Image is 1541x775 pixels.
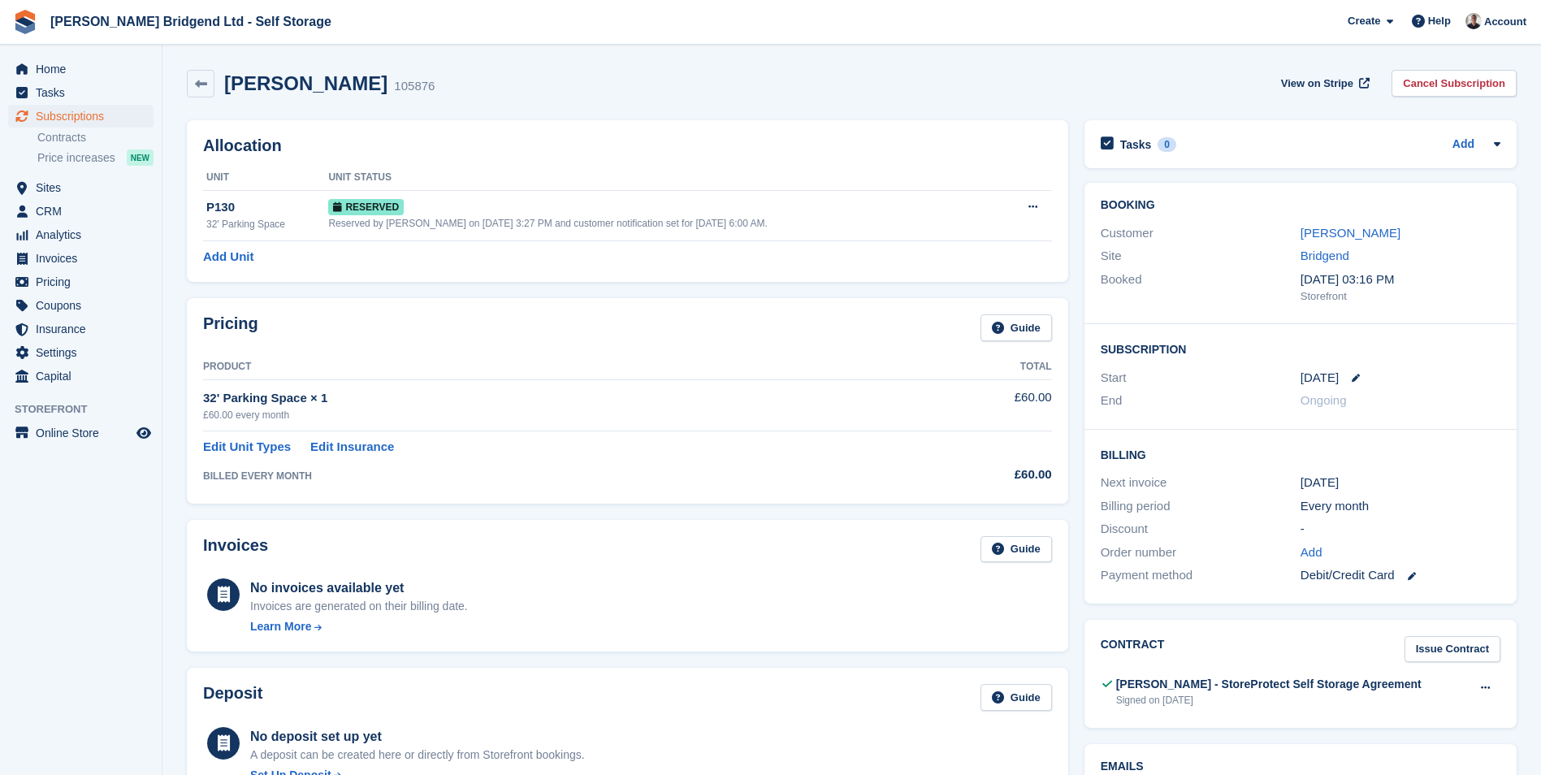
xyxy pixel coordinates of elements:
[36,247,133,270] span: Invoices
[8,200,154,223] a: menu
[250,618,311,635] div: Learn More
[1428,13,1451,29] span: Help
[36,105,133,128] span: Subscriptions
[250,598,468,615] div: Invoices are generated on their billing date.
[394,77,435,96] div: 105876
[8,294,154,317] a: menu
[134,423,154,443] a: Preview store
[8,81,154,104] a: menu
[36,365,133,387] span: Capital
[913,379,1051,431] td: £60.00
[203,165,328,191] th: Unit
[36,422,133,444] span: Online Store
[1101,760,1500,773] h2: Emails
[328,216,999,231] div: Reserved by [PERSON_NAME] on [DATE] 3:27 PM and customer notification set for [DATE] 6:00 AM.
[1101,199,1500,212] h2: Booking
[1452,136,1474,154] a: Add
[36,294,133,317] span: Coupons
[250,727,585,747] div: No deposit set up yet
[206,217,328,232] div: 32' Parking Space
[13,10,37,34] img: stora-icon-8386f47178a22dfd0bd8f6a31ec36ba5ce8667c1dd55bd0f319d3a0aa187defe.svg
[8,223,154,246] a: menu
[250,578,468,598] div: No invoices available yet
[1405,636,1500,663] a: Issue Contract
[203,248,253,266] a: Add Unit
[1301,288,1500,305] div: Storefront
[1301,249,1349,262] a: Bridgend
[8,105,154,128] a: menu
[203,469,913,483] div: BILLED EVERY MONTH
[328,199,404,215] span: Reserved
[36,341,133,364] span: Settings
[36,271,133,293] span: Pricing
[36,176,133,199] span: Sites
[250,618,468,635] a: Learn More
[913,354,1051,380] th: Total
[1484,14,1526,30] span: Account
[1116,676,1422,693] div: [PERSON_NAME] - StoreProtect Self Storage Agreement
[980,536,1052,563] a: Guide
[8,271,154,293] a: menu
[203,354,913,380] th: Product
[1158,137,1176,152] div: 0
[1301,369,1339,387] time: 2025-09-10 00:00:00 UTC
[203,389,913,408] div: 32' Parking Space × 1
[203,684,262,711] h2: Deposit
[37,149,154,167] a: Price increases NEW
[1301,226,1400,240] a: [PERSON_NAME]
[1348,13,1380,29] span: Create
[1301,393,1347,407] span: Ongoing
[224,72,387,94] h2: [PERSON_NAME]
[1101,340,1500,357] h2: Subscription
[203,136,1052,155] h2: Allocation
[44,8,338,35] a: [PERSON_NAME] Bridgend Ltd - Self Storage
[37,130,154,145] a: Contracts
[36,200,133,223] span: CRM
[1301,271,1500,289] div: [DATE] 03:16 PM
[1301,566,1500,585] div: Debit/Credit Card
[8,247,154,270] a: menu
[8,422,154,444] a: menu
[8,365,154,387] a: menu
[980,684,1052,711] a: Guide
[203,408,913,422] div: £60.00 every month
[1101,271,1301,305] div: Booked
[8,341,154,364] a: menu
[1101,636,1165,663] h2: Contract
[1120,137,1152,152] h2: Tasks
[1301,520,1500,539] div: -
[1281,76,1353,92] span: View on Stripe
[127,149,154,166] div: NEW
[310,438,394,457] a: Edit Insurance
[1301,474,1500,492] div: [DATE]
[1301,543,1322,562] a: Add
[203,536,268,563] h2: Invoices
[1101,392,1301,410] div: End
[8,58,154,80] a: menu
[1275,70,1373,97] a: View on Stripe
[1101,497,1301,516] div: Billing period
[203,314,258,341] h2: Pricing
[1101,520,1301,539] div: Discount
[250,747,585,764] p: A deposit can be created here or directly from Storefront bookings.
[8,176,154,199] a: menu
[1116,693,1422,708] div: Signed on [DATE]
[37,150,115,166] span: Price increases
[1101,369,1301,387] div: Start
[1101,474,1301,492] div: Next invoice
[203,438,291,457] a: Edit Unit Types
[36,318,133,340] span: Insurance
[1101,247,1301,266] div: Site
[1101,543,1301,562] div: Order number
[206,198,328,217] div: P130
[328,165,999,191] th: Unit Status
[36,223,133,246] span: Analytics
[15,401,162,418] span: Storefront
[1101,224,1301,243] div: Customer
[1301,497,1500,516] div: Every month
[1392,70,1517,97] a: Cancel Subscription
[980,314,1052,341] a: Guide
[8,318,154,340] a: menu
[1101,446,1500,462] h2: Billing
[36,58,133,80] span: Home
